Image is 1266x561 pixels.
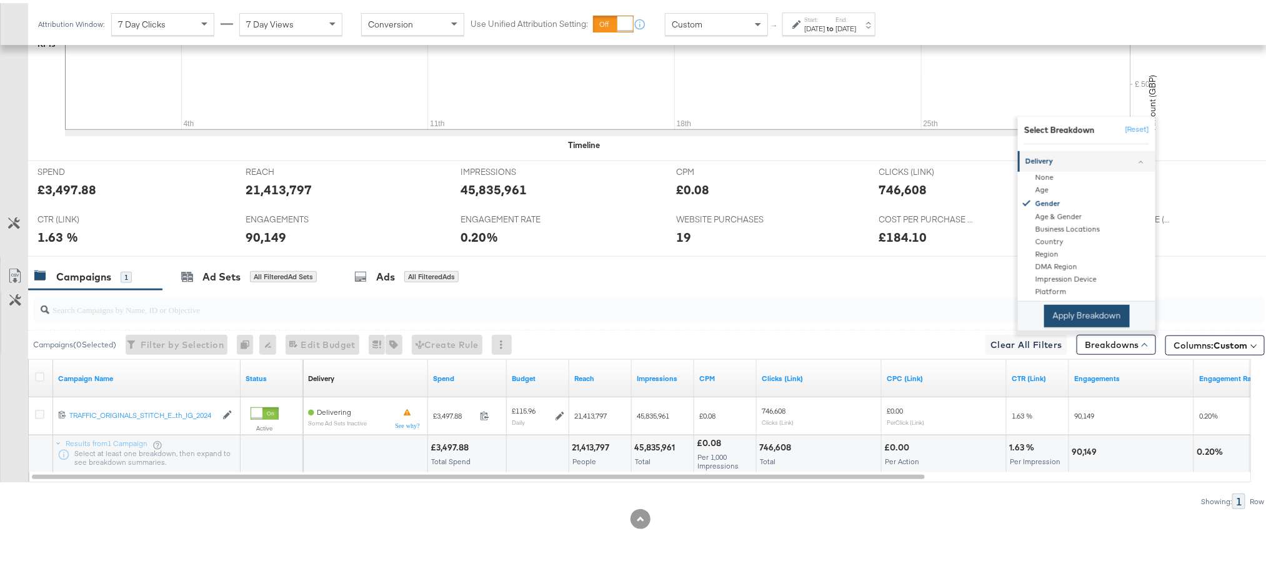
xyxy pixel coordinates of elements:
[637,408,669,417] span: 45,835,961
[1020,234,1155,246] div: Country
[461,211,554,222] span: ENGAGEMENT RATE
[699,370,752,380] a: The average cost you've paid to have 1,000 impressions of your ad.
[512,415,525,423] sub: Daily
[376,267,395,281] div: Ads
[58,370,236,380] a: Your campaign name.
[404,268,459,279] div: All Filtered Ads
[985,332,1067,352] button: Clear All Filters
[1214,337,1247,348] span: Custom
[1020,182,1155,194] div: Age
[33,336,116,347] div: Campaigns ( 0 Selected)
[1012,370,1064,380] a: The number of clicks received on a link in your ad divided by the number of impressions.
[879,177,927,196] div: 746,608
[246,370,298,380] a: Shows the current state of your Ad Campaign.
[672,16,702,27] span: Custom
[1020,259,1155,271] div: DMA Region
[574,370,627,380] a: The number of people your ad was served to.
[887,415,924,423] sub: Per Click (Link)
[512,370,564,380] a: The maximum amount you're willing to spend on your ads, on average each day or over the lifetime ...
[1020,169,1155,182] div: None
[317,404,351,414] span: Delivering
[887,370,1002,380] a: The average cost for each link click you've received from your ad.
[697,434,725,446] div: £0.08
[1074,408,1094,417] span: 90,149
[1074,370,1189,380] a: Post Likes + Post Reactions + Post Comments + Page Likes
[885,454,919,463] span: Per Action
[637,370,689,380] a: The number of times your ad was served. On mobile apps an ad is counted as served the first time ...
[1009,439,1038,450] div: 1.63 %
[69,407,216,417] div: TRAFFIC_ORIGINALS_STITCH_E...th_IG_2024
[237,332,259,352] div: 0
[202,267,241,281] div: Ad Sets
[699,408,715,417] span: £0.08
[251,421,279,429] label: Active
[804,21,825,31] div: [DATE]
[1232,490,1245,506] div: 1
[431,439,472,450] div: £3,497.88
[835,21,856,31] div: [DATE]
[37,211,131,222] span: CTR (LINK)
[308,370,334,380] a: Reflects the ability of your Ad Campaign to achieve delivery based on ad states, schedule and bud...
[37,177,96,196] div: £3,497.88
[887,403,903,412] span: £0.00
[1020,271,1155,284] div: Impression Device
[49,289,1151,314] input: Search Campaigns by Name, ID or Objective
[1077,332,1156,352] button: Breakdowns
[1025,154,1150,164] div: Delivery
[37,225,78,243] div: 1.63 %
[1020,246,1155,259] div: Region
[246,211,339,222] span: ENGAGEMENTS
[1147,72,1158,127] text: Amount (GBP)
[572,454,596,463] span: People
[879,211,973,222] span: COST PER PURCHASE (WEBSITE EVENTS)
[1024,121,1095,133] div: Select Breakdown
[1199,408,1218,417] span: 0.20%
[433,408,475,417] span: £3,497.88
[37,163,131,175] span: SPEND
[1249,494,1265,503] div: Row
[246,16,294,27] span: 7 Day Views
[37,17,105,26] div: Attribution Window:
[69,407,216,418] a: TRAFFIC_ORIGINALS_STITCH_E...th_IG_2024
[1200,494,1232,503] div: Showing:
[804,12,825,21] label: Start:
[1165,332,1265,352] button: Columns:Custom
[1018,169,1155,403] div: Delivery
[1072,443,1100,455] div: 90,149
[1018,148,1155,169] a: Delivery
[676,163,770,175] span: CPM
[574,408,607,417] span: 21,413,797
[835,12,856,21] label: End:
[635,454,650,463] span: Total
[1197,443,1227,455] div: 0.20%
[512,403,536,413] div: £115.96
[118,16,166,27] span: 7 Day Clicks
[431,454,471,463] span: Total Spend
[879,225,927,243] div: £184.10
[762,403,785,412] span: 746,608
[760,454,775,463] span: Total
[634,439,679,450] div: 45,835,961
[461,177,527,196] div: 45,835,961
[1020,209,1155,221] div: Age & Gender
[246,177,312,196] div: 21,413,797
[884,439,913,450] div: £0.00
[461,225,498,243] div: 0.20%
[572,439,613,450] div: 21,413,797
[697,449,739,467] span: Per 1,000 Impressions
[879,163,973,175] span: CLICKS (LINK)
[1010,454,1060,463] span: Per Impression
[461,163,554,175] span: IMPRESSIONS
[308,370,334,380] div: Delivery
[676,177,709,196] div: £0.08
[762,415,794,423] sub: Clicks (Link)
[1020,284,1155,296] div: Platform
[56,267,111,281] div: Campaigns
[825,21,835,30] strong: to
[121,269,132,280] div: 1
[990,334,1062,350] span: Clear All Filters
[1012,408,1032,417] span: 1.63 %
[759,439,795,450] div: 746,608
[676,225,691,243] div: 19
[769,21,781,26] span: ↑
